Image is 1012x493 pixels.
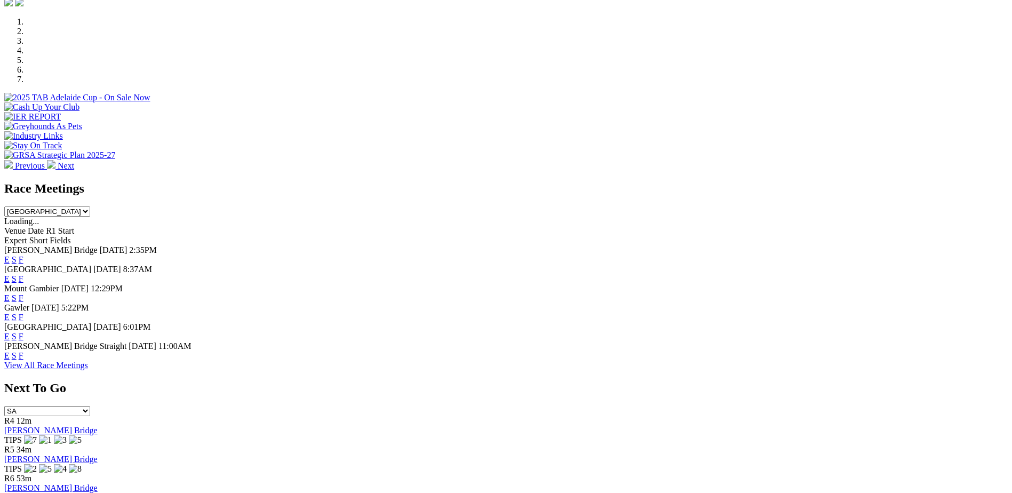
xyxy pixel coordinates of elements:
img: chevron-right-pager-white.svg [47,160,55,169]
span: 12m [17,416,31,425]
span: [GEOGRAPHIC_DATA] [4,265,91,274]
span: R6 [4,474,14,483]
a: F [19,332,23,341]
a: [PERSON_NAME] Bridge [4,483,98,492]
a: S [12,351,17,360]
a: Previous [4,161,47,170]
img: 7 [24,435,37,445]
a: Next [47,161,74,170]
span: Fields [50,236,70,245]
a: S [12,274,17,283]
img: Industry Links [4,131,63,141]
span: [DATE] [61,284,89,293]
span: [DATE] [93,265,121,274]
img: chevron-left-pager-white.svg [4,160,13,169]
span: Venue [4,226,26,235]
img: 5 [39,464,52,474]
span: 53m [17,474,31,483]
a: S [12,255,17,264]
img: 2 [24,464,37,474]
span: 6:01PM [123,322,151,331]
span: Gawler [4,303,29,312]
span: R4 [4,416,14,425]
span: 11:00AM [158,341,192,351]
span: R1 Start [46,226,74,235]
span: 12:29PM [91,284,123,293]
img: 8 [69,464,82,474]
span: [DATE] [31,303,59,312]
a: S [12,313,17,322]
img: Greyhounds As Pets [4,122,82,131]
img: Stay On Track [4,141,62,150]
a: [PERSON_NAME] Bridge [4,455,98,464]
a: F [19,293,23,303]
span: Short [29,236,48,245]
a: View All Race Meetings [4,361,88,370]
a: S [12,293,17,303]
span: [DATE] [93,322,121,331]
span: 8:37AM [123,265,152,274]
h2: Race Meetings [4,181,1008,196]
span: 2:35PM [129,245,157,255]
a: F [19,274,23,283]
span: R5 [4,445,14,454]
h2: Next To Go [4,381,1008,395]
a: S [12,332,17,341]
img: 2025 TAB Adelaide Cup - On Sale Now [4,93,150,102]
img: 3 [54,435,67,445]
span: Date [28,226,44,235]
img: Cash Up Your Club [4,102,79,112]
a: E [4,351,10,360]
a: F [19,255,23,264]
span: [DATE] [100,245,128,255]
img: 1 [39,435,52,445]
a: F [19,351,23,360]
span: [DATE] [129,341,156,351]
img: IER REPORT [4,112,61,122]
a: E [4,293,10,303]
span: 5:22PM [61,303,89,312]
span: [GEOGRAPHIC_DATA] [4,322,91,331]
a: F [19,313,23,322]
a: E [4,332,10,341]
img: 4 [54,464,67,474]
span: Next [58,161,74,170]
span: 34m [17,445,31,454]
span: TIPS [4,435,22,444]
a: E [4,313,10,322]
span: Loading... [4,217,39,226]
span: [PERSON_NAME] Bridge Straight [4,341,126,351]
img: 5 [69,435,82,445]
img: GRSA Strategic Plan 2025-27 [4,150,115,160]
span: Previous [15,161,45,170]
span: Mount Gambier [4,284,59,293]
span: [PERSON_NAME] Bridge [4,245,98,255]
a: E [4,255,10,264]
a: E [4,274,10,283]
span: TIPS [4,464,22,473]
span: Expert [4,236,27,245]
a: [PERSON_NAME] Bridge [4,426,98,435]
